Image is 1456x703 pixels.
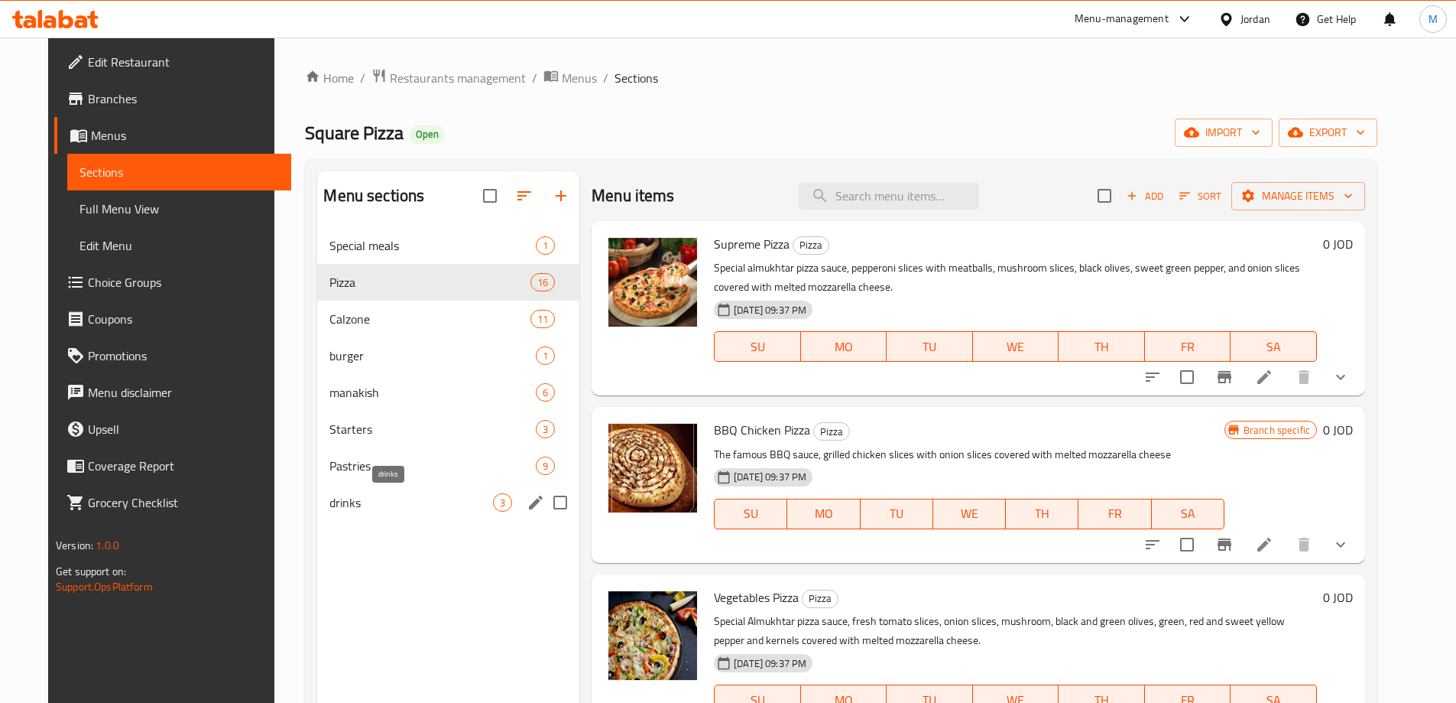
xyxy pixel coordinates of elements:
span: Pizza [329,273,530,291]
button: TU [887,331,973,362]
h2: Menu items [592,184,675,207]
span: Pizza [803,590,838,607]
div: Pastries9 [317,448,579,484]
span: 1 [537,239,554,253]
span: Menu disclaimer [88,383,279,402]
button: import [1175,119,1273,147]
span: Open [410,128,445,141]
span: Coupons [88,310,279,328]
div: Pizza [793,236,829,255]
span: M [1428,11,1438,28]
div: items [536,383,555,402]
span: TH [1012,503,1072,525]
span: Select section [1088,180,1120,212]
span: Menus [562,69,597,87]
span: Get support on: [56,561,126,581]
button: WE [973,331,1059,362]
a: Sections [67,154,291,190]
button: SA [1231,331,1317,362]
a: Choice Groups [54,264,291,301]
div: items [530,273,555,291]
button: show more [1322,359,1359,395]
a: Support.OpsPlatform [56,577,153,597]
button: WE [933,499,1006,529]
button: Add [1120,184,1169,208]
span: Supreme Pizza [714,233,790,255]
div: items [536,347,555,365]
button: sort-choices [1134,526,1171,563]
svg: Show Choices [1331,535,1350,554]
span: Sections [615,69,658,87]
button: Manage items [1231,182,1365,210]
span: Square Pizza [305,116,404,150]
button: sort-choices [1134,359,1171,395]
span: Sections [79,163,279,181]
input: search [799,183,979,210]
div: items [530,310,555,328]
div: Starters3 [317,411,579,448]
p: Special Almukhtar pizza sauce, fresh tomato slices, onion slices, mushroom, black and green olive... [714,612,1317,650]
svg: Show Choices [1331,368,1350,386]
button: MO [787,499,860,529]
span: drinks [329,493,493,512]
img: Supreme Pizza [604,233,702,331]
h2: Menu sections [323,184,424,207]
div: Pizza16 [317,264,579,301]
a: Home [305,69,354,87]
div: items [536,236,555,255]
div: items [536,457,555,475]
a: Grocery Checklist [54,484,291,521]
span: TU [867,503,927,525]
a: Full Menu View [67,190,291,227]
span: Special meals [329,236,536,255]
a: Menus [543,68,597,88]
span: Promotions [88,347,279,365]
a: Menus [54,117,291,154]
span: export [1291,123,1365,142]
span: Calzone [329,310,530,328]
a: Upsell [54,411,291,448]
div: Open [410,125,445,144]
li: / [603,69,608,87]
span: 16 [531,275,554,290]
div: burger1 [317,337,579,374]
a: Promotions [54,337,291,374]
a: Edit menu item [1255,535,1273,554]
span: 1 [537,349,554,363]
span: Starters [329,420,536,438]
span: [DATE] 09:37 PM [728,303,812,317]
button: TH [1059,331,1145,362]
div: Calzone11 [317,301,579,337]
span: Version: [56,535,93,555]
button: TH [1006,499,1078,529]
button: SA [1152,499,1224,529]
a: Menu disclaimer [54,374,291,411]
div: items [536,420,555,438]
li: / [360,69,365,87]
span: SA [1237,336,1311,358]
p: The famous BBQ sauce, grilled chicken slices with onion slices covered with melted mozzarella cheese [714,445,1224,464]
span: FR [1085,503,1145,525]
span: Coverage Report [88,457,279,475]
button: show more [1322,526,1359,563]
span: SU [721,503,781,525]
button: FR [1078,499,1151,529]
span: manakish [329,383,536,402]
div: Pastries [329,457,536,475]
span: Branches [88,90,279,108]
a: Coupons [54,301,291,337]
span: SA [1158,503,1218,525]
nav: Menu sections [317,221,579,527]
span: import [1187,123,1260,142]
a: Edit Menu [67,227,291,264]
button: SU [714,499,787,529]
button: delete [1286,359,1322,395]
span: Edit Restaurant [88,53,279,71]
span: 1.0.0 [96,535,119,555]
span: TH [1065,336,1139,358]
span: SU [721,336,794,358]
a: Restaurants management [371,68,526,88]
